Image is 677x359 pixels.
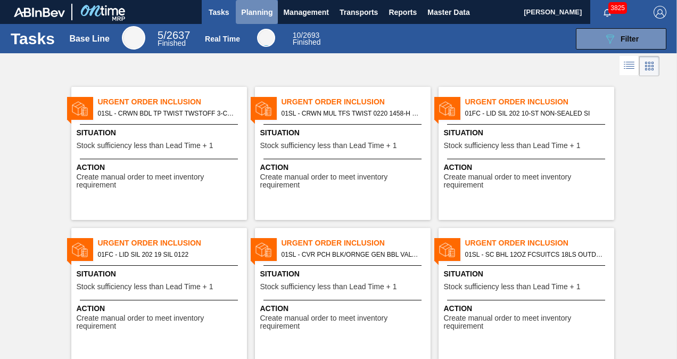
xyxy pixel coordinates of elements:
span: Tasks [207,6,230,19]
span: Urgent Order Inclusion [465,96,614,108]
div: Card Vision [639,56,659,76]
span: Stock sufficiency less than Lead Time + 1 [77,142,213,150]
span: / 2693 [293,31,320,39]
img: status [439,101,455,117]
span: 01SL - CVR PCH BLK/ORNGE GEN BBL VALVE 1223 [282,249,422,260]
span: Create manual order to meet inventory requirement [444,314,612,331]
span: Finished [158,39,186,47]
span: Situation [444,268,612,280]
span: Urgent Order Inclusion [465,238,614,249]
span: 01SL - SC BHL 12OZ FCSUITCS 18LS OUTDOOR [465,249,606,260]
span: Stock sufficiency less than Lead Time + 1 [444,283,581,291]
div: Real Time [293,32,321,46]
span: Filter [621,35,639,43]
span: Action [260,303,428,314]
img: status [439,242,455,258]
span: 3825 [608,2,627,14]
span: Urgent Order Inclusion [98,96,247,108]
span: Action [77,303,244,314]
span: Situation [77,127,244,138]
span: Stock sufficiency less than Lead Time + 1 [260,283,397,291]
span: Action [77,162,244,173]
span: Management [283,6,329,19]
span: Create manual order to meet inventory requirement [444,173,612,190]
span: Stock sufficiency less than Lead Time + 1 [260,142,397,150]
span: Situation [444,127,612,138]
div: Base Line [158,31,190,47]
img: status [72,101,88,117]
span: Urgent Order Inclusion [98,238,247,249]
span: 01FC - LID SIL 202 10-ST NON-SEALED SI [465,108,606,119]
span: Urgent Order Inclusion [282,96,431,108]
button: Filter [576,28,666,50]
img: TNhmsLtSVTkK8tSr43FrP2fwEKptu5GPRR3wAAAABJRU5ErkJggg== [14,7,65,17]
span: Situation [260,127,428,138]
span: Urgent Order Inclusion [282,238,431,249]
div: Real Time [205,35,240,43]
span: 01SL - CRWN BDL TP TWIST TWSTOFF 3-COLR 26MM COMMON GLASS BOTTLE [98,108,238,119]
span: Create manual order to meet inventory requirement [77,314,244,331]
span: Stock sufficiency less than Lead Time + 1 [77,283,213,291]
span: 01SL - CRWN MUL TFS TWIST 0220 1458-H 3-COLR TW [282,108,422,119]
span: / 2637 [158,29,190,41]
span: Situation [77,268,244,280]
span: 10 [293,31,301,39]
div: List Vision [620,56,639,76]
span: Reports [389,6,417,19]
div: Real Time [257,29,275,47]
img: Logout [654,6,666,19]
span: Create manual order to meet inventory requirement [260,173,428,190]
img: status [72,242,88,258]
span: Planning [241,6,273,19]
span: Action [260,162,428,173]
span: Create manual order to meet inventory requirement [77,173,244,190]
span: Situation [260,268,428,280]
span: 5 [158,29,163,41]
span: Finished [293,38,321,46]
span: Create manual order to meet inventory requirement [260,314,428,331]
div: Base Line [122,26,145,50]
span: Action [444,303,612,314]
span: Action [444,162,612,173]
img: status [255,242,271,258]
div: Base Line [69,34,110,44]
span: 01FC - LID SIL 202 19 SIL 0122 [98,249,238,260]
span: Master Data [427,6,469,19]
button: Notifications [590,5,624,20]
img: status [255,101,271,117]
h1: Tasks [11,32,55,45]
span: Transports [340,6,378,19]
span: Stock sufficiency less than Lead Time + 1 [444,142,581,150]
